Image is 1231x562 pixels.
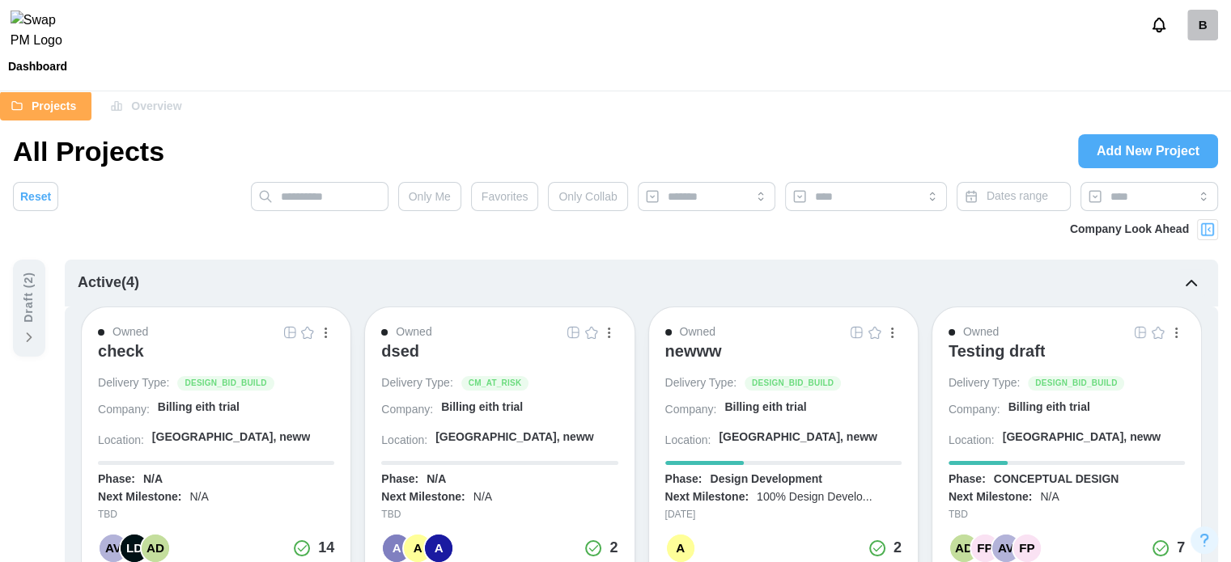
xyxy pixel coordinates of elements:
[20,272,38,323] div: Draft ( 2 )
[848,323,866,341] button: Grid Icon
[757,489,872,505] div: 100% Design Develo...
[1035,377,1117,390] span: DESIGN_BID_BUILD
[665,341,722,361] div: newww
[665,507,902,522] div: [DATE]
[665,489,749,505] div: Next Milestone:
[1070,221,1189,239] div: Company Look Ahead
[381,402,433,418] div: Company:
[949,489,1032,505] div: Next Milestone:
[283,326,296,339] img: Grid Icon
[710,471,821,488] div: Design Development
[11,11,76,51] img: Swap PM Logo
[131,92,181,120] span: Overview
[558,183,617,210] span: Only Collab
[949,402,1000,418] div: Company:
[567,326,580,339] img: Grid Icon
[665,433,711,449] div: Location:
[427,471,446,488] div: N/A
[665,341,902,375] a: newww
[318,537,334,560] div: 14
[383,535,410,562] div: A
[1152,326,1165,339] img: Empty Star
[301,326,314,339] img: Empty Star
[98,375,169,391] div: Delivery Type:
[1199,222,1216,238] img: Project Look Ahead Button
[98,402,150,418] div: Company:
[152,429,311,446] div: [GEOGRAPHIC_DATA], neww
[994,471,1119,488] div: CONCEPTUAL DESIGN
[185,377,266,390] span: DESIGN_BID_BUILD
[987,189,1048,202] span: Dates range
[1003,429,1161,446] div: [GEOGRAPHIC_DATA], neww
[724,399,901,421] a: Billing eith trial
[471,182,539,211] button: Favorites
[409,183,451,210] span: Only Me
[381,507,618,522] div: TBD
[158,399,240,416] div: Billing eith trial
[585,326,598,339] img: Empty Star
[381,341,618,375] a: dsed
[565,323,583,341] button: Grid Icon
[98,341,144,361] div: check
[1145,11,1173,39] button: Notifications
[1149,323,1167,341] button: Empty Star
[1013,535,1041,562] div: FP
[98,507,334,522] div: TBD
[665,402,717,418] div: Company:
[143,471,163,488] div: N/A
[1187,10,1218,40] a: billingcheck4
[609,537,618,560] div: 2
[1177,537,1185,560] div: 7
[752,377,834,390] span: DESIGN_BID_BUILD
[98,433,144,449] div: Location:
[398,182,461,211] button: Only Me
[949,471,986,488] div: Phase:
[381,375,452,391] div: Delivery Type:
[20,183,51,210] span: Reset
[100,91,197,120] button: Overview
[381,471,418,488] div: Phase:
[281,323,299,341] button: Grid Icon
[13,182,58,211] button: Reset
[866,323,884,341] button: Empty Star
[868,326,881,339] img: Empty Star
[299,323,316,341] button: Empty Star
[112,323,148,341] div: Owned
[680,323,715,341] div: Owned
[851,326,864,339] img: Grid Icon
[1187,10,1218,40] div: B
[1097,135,1199,167] span: Add New Project
[1131,323,1149,341] button: Grid Icon
[404,535,431,562] div: A
[992,535,1020,562] div: AV
[971,535,999,562] div: FP
[98,489,181,505] div: Next Milestone:
[142,535,169,562] div: AD
[583,323,601,341] button: Empty Star
[949,433,995,449] div: Location:
[121,535,148,562] div: LD
[724,399,806,416] div: Billing eith trial
[482,183,528,210] span: Favorites
[473,489,492,505] div: N/A
[665,471,703,488] div: Phase:
[949,341,1046,361] div: Testing draft
[158,399,334,421] a: Billing eith trial
[381,341,419,361] div: dsed
[719,429,877,446] div: [GEOGRAPHIC_DATA], neww
[949,341,1185,375] a: Testing draft
[98,471,135,488] div: Phase:
[963,323,999,341] div: Owned
[1134,326,1147,339] img: Grid Icon
[381,489,465,505] div: Next Milestone:
[949,375,1020,391] div: Delivery Type:
[548,182,627,211] button: Only Collab
[435,429,594,446] div: [GEOGRAPHIC_DATA], neww
[8,61,67,72] div: Dashboard
[32,92,76,120] span: Projects
[100,535,127,562] div: AV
